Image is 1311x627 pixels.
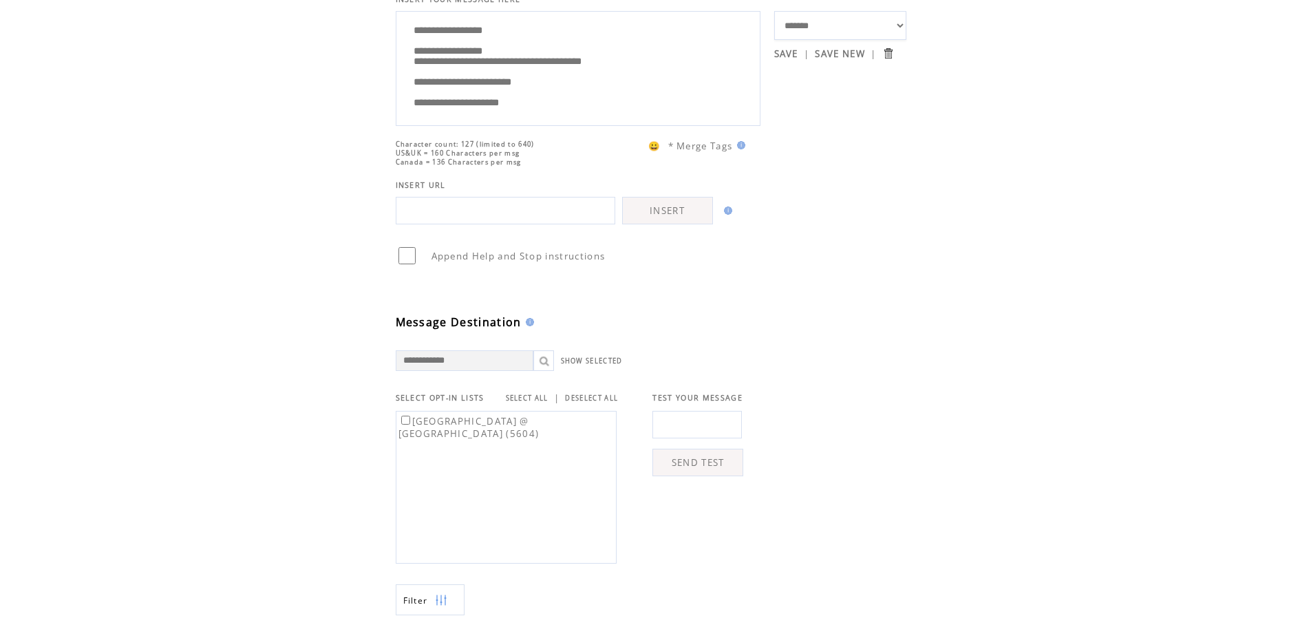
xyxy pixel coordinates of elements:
span: Show filters [403,595,428,606]
a: DESELECT ALL [565,394,618,403]
span: Character count: 127 (limited to 640) [396,140,535,149]
span: | [871,47,876,60]
a: Filter [396,584,465,615]
span: US&UK = 160 Characters per msg [396,149,520,158]
span: Append Help and Stop instructions [431,250,606,262]
a: INSERT [622,197,713,224]
span: * Merge Tags [668,140,733,152]
span: INSERT URL [396,180,446,190]
img: help.gif [522,318,534,326]
span: Canada = 136 Characters per msg [396,158,522,167]
a: SAVE [774,47,798,60]
a: SAVE NEW [815,47,865,60]
a: SHOW SELECTED [561,357,623,365]
a: SEND TEST [652,449,743,476]
img: help.gif [733,141,745,149]
span: | [804,47,809,60]
span: 😀 [648,140,661,152]
span: Message Destination [396,315,522,330]
span: | [554,392,559,404]
img: help.gif [720,206,732,215]
input: [GEOGRAPHIC_DATA] @ [GEOGRAPHIC_DATA] (5604) [401,416,410,425]
label: [GEOGRAPHIC_DATA] @ [GEOGRAPHIC_DATA] (5604) [398,415,540,440]
input: Submit [882,47,895,60]
a: SELECT ALL [506,394,548,403]
img: filters.png [435,585,447,616]
span: TEST YOUR MESSAGE [652,393,743,403]
span: SELECT OPT-IN LISTS [396,393,484,403]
